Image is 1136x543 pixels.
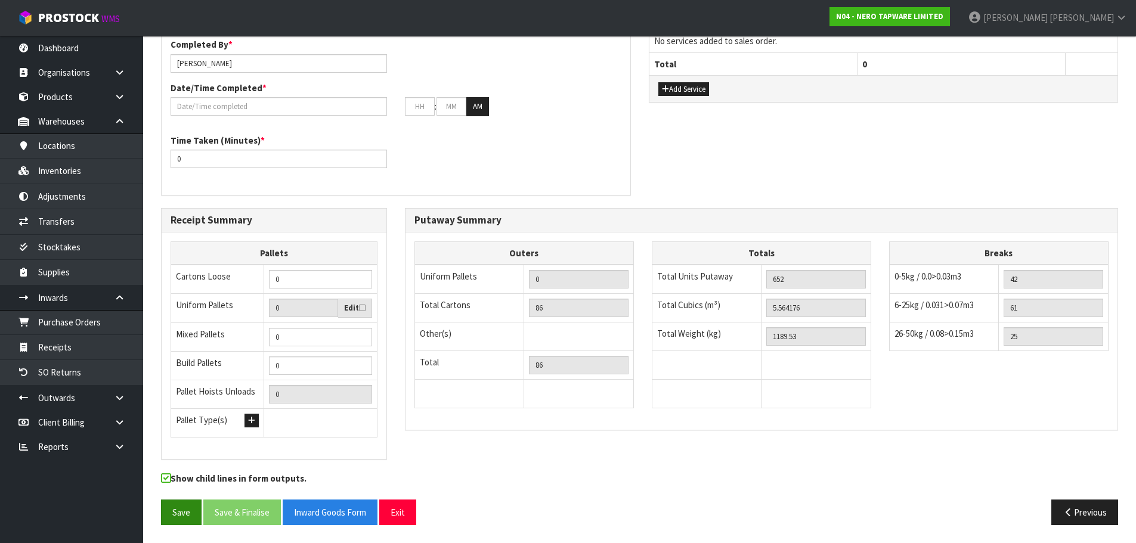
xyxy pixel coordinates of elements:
[652,241,871,265] th: Totals
[171,134,265,147] label: Time Taken (Minutes)
[18,10,33,25] img: cube-alt.png
[894,271,961,282] span: 0-5kg / 0.0>0.03m3
[171,241,377,265] th: Pallets
[171,82,267,94] label: Date/Time Completed
[983,12,1048,23] span: [PERSON_NAME]
[405,97,435,116] input: HH
[269,356,372,375] input: Manual
[414,215,1109,226] h3: Putaway Summary
[466,97,489,116] button: AM
[1050,12,1114,23] span: [PERSON_NAME]
[171,294,264,323] td: Uniform Pallets
[171,215,377,226] h3: Receipt Summary
[889,241,1108,265] th: Breaks
[171,265,264,294] td: Cartons Loose
[171,97,387,116] input: Date/Time completed
[269,328,372,346] input: Manual
[171,322,264,351] td: Mixed Pallets
[414,351,524,380] td: Total
[203,499,281,525] button: Save & Finalise
[652,265,762,294] td: Total Units Putaway
[658,82,709,97] button: Add Service
[414,241,633,265] th: Outers
[435,97,437,116] td: :
[171,408,264,437] td: Pallet Type(s)
[862,58,867,70] span: 0
[1051,499,1118,525] button: Previous
[283,499,377,525] button: Inward Goods Form
[269,385,372,404] input: UNIFORM P + MIXED P + BUILD P
[414,322,524,351] td: Other(s)
[894,328,974,339] span: 26-50kg / 0.08>0.15m3
[171,150,387,168] input: Time Taken
[171,380,264,408] td: Pallet Hoists Unloads
[101,13,120,24] small: WMS
[836,11,943,21] strong: N04 - NERO TAPWARE LIMITED
[171,351,264,380] td: Build Pallets
[649,30,1118,52] td: No services added to sales order.
[344,302,366,314] label: Edit
[652,322,762,351] td: Total Weight (kg)
[414,294,524,322] td: Total Cartons
[161,472,307,488] label: Show child lines in form outputs.
[437,97,466,116] input: MM
[529,299,629,317] input: OUTERS TOTAL = CTN
[379,499,416,525] button: Exit
[529,356,629,374] input: TOTAL PACKS
[414,265,524,294] td: Uniform Pallets
[161,499,202,525] button: Save
[38,10,99,26] span: ProStock
[894,299,974,311] span: 6-25kg / 0.031>0.07m3
[269,299,338,317] input: Uniform Pallets
[829,7,950,26] a: N04 - NERO TAPWARE LIMITED
[652,294,762,322] td: Total Cubics (m³)
[529,270,629,288] input: UNIFORM P LINES
[649,52,858,75] th: Total
[171,38,233,51] label: Completed By
[269,270,372,288] input: Manual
